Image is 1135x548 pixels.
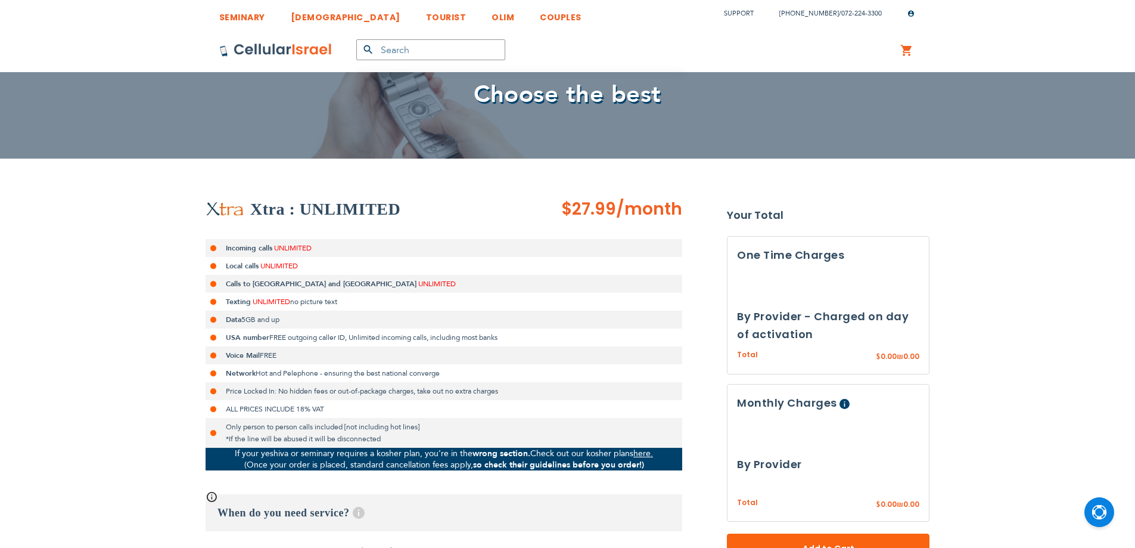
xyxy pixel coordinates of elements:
[206,494,682,531] h3: When do you need service?
[269,333,497,342] span: FREE outgoing caller ID, Unlimited incoming calls, including most banks
[897,352,903,363] span: ₪
[206,448,682,470] p: If your yeshiva or seminary requires a kosher plan, you’re in the Check out our kosher plans (Onc...
[219,3,265,25] a: SEMINARY
[492,3,514,25] a: OLIM
[256,369,440,378] span: Hot and Pelephone - ensuring the best national converge
[737,308,919,343] h3: By Provider - Charged on day of activation
[841,9,882,18] a: 072-224-3300
[737,395,837,410] span: Monthly Charges
[472,448,530,459] strong: wrong section.
[839,399,850,409] span: Help
[724,9,754,18] a: Support
[206,202,244,217] img: Xtra UNLIMITED
[876,352,881,363] span: $
[737,246,919,264] h3: One Time Charges
[356,39,505,60] input: Search
[418,279,456,289] span: UNLIMITED
[881,499,897,509] span: 0.00
[206,418,682,448] li: Only person to person calls included [not including hot lines] *If the line will be abused it wil...
[561,197,616,221] span: $27.99
[474,78,661,111] span: Choose the best
[903,499,919,509] span: 0.00
[226,297,251,306] strong: Texting
[876,500,881,510] span: $
[206,400,682,418] li: ALL PRICES INCLUDE 18% VAT
[206,382,682,400] li: Price Locked In: No hidden fees or out-of-package charges, take out no extra charges
[253,297,290,306] span: UNLIMITED
[219,43,332,57] img: Cellular Israel Logo
[540,3,582,25] a: COUPLES
[226,351,260,360] strong: Voice Mail
[426,3,467,25] a: TOURIST
[274,243,312,253] span: UNLIMITED
[291,3,400,25] a: [DEMOGRAPHIC_DATA]
[767,5,882,22] li: /
[226,333,269,342] strong: USA number
[616,197,682,221] span: /month
[290,297,337,306] span: no picture text
[737,349,758,361] span: Total
[727,206,929,224] strong: Your Total
[206,311,682,329] li: 5GB and up
[737,497,758,509] span: Total
[779,9,839,18] a: [PHONE_NUMBER]
[353,507,365,519] span: Help
[903,351,919,361] span: 0.00
[226,315,241,324] strong: Data
[737,456,919,473] h3: By Provider
[226,261,259,271] strong: Local calls
[897,500,903,510] span: ₪
[260,261,298,271] span: UNLIMITED
[226,369,256,378] strong: Network
[473,459,644,470] strong: so check their guidelines before you order!)
[226,243,272,253] strong: Incoming calls
[250,197,400,221] h2: Xtra : UNLIMITED
[226,279,416,289] strong: Calls to [GEOGRAPHIC_DATA] and [GEOGRAPHIC_DATA]
[881,351,897,361] span: 0.00
[260,351,276,360] span: FREE
[633,448,653,459] a: here.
